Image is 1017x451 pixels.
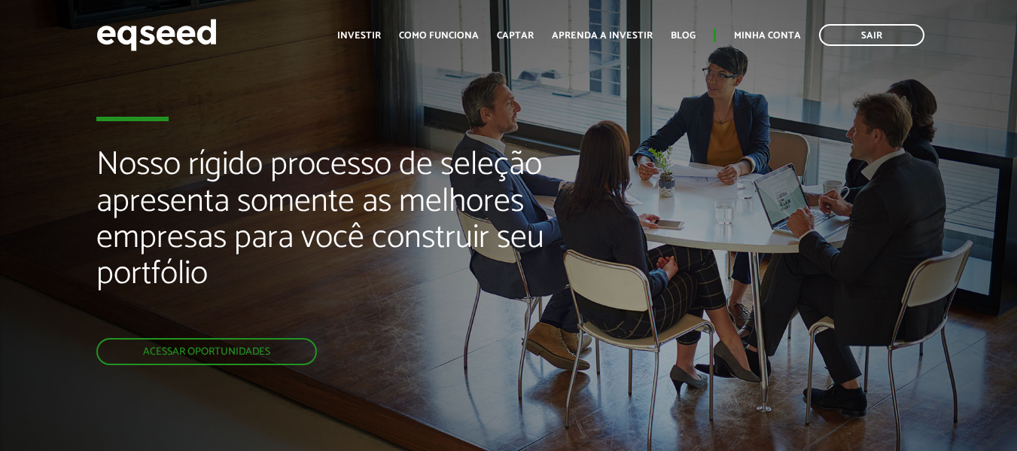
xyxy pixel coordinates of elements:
[734,31,801,41] a: Minha conta
[96,338,317,365] a: Acessar oportunidades
[399,31,479,41] a: Como funciona
[96,147,583,338] h2: Nosso rígido processo de seleção apresenta somente as melhores empresas para você construir seu p...
[671,31,696,41] a: Blog
[497,31,534,41] a: Captar
[819,24,924,46] a: Sair
[337,31,381,41] a: Investir
[552,31,653,41] a: Aprenda a investir
[96,15,217,55] img: EqSeed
